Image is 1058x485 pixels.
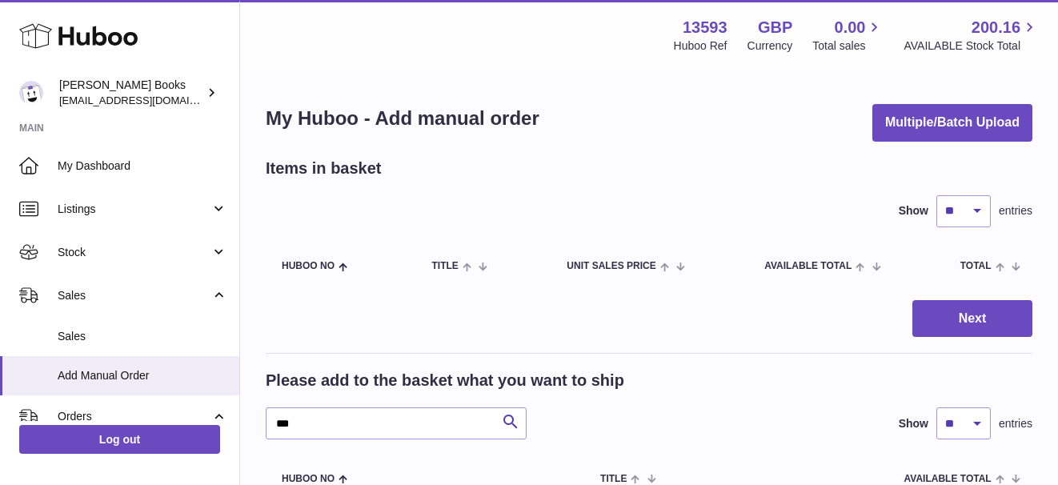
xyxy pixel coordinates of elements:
[600,474,627,484] span: Title
[899,416,928,431] label: Show
[764,261,852,271] span: AVAILABLE Total
[904,38,1039,54] span: AVAILABLE Stock Total
[266,106,539,131] h1: My Huboo - Add manual order
[872,104,1032,142] button: Multiple/Batch Upload
[266,158,382,179] h2: Items in basket
[266,370,624,391] h2: Please add to the basket what you want to ship
[58,158,227,174] span: My Dashboard
[999,416,1032,431] span: entries
[912,300,1032,338] button: Next
[758,17,792,38] strong: GBP
[674,38,727,54] div: Huboo Ref
[972,17,1020,38] span: 200.16
[19,81,43,105] img: info@troybooks.co.uk
[999,203,1032,218] span: entries
[899,203,928,218] label: Show
[58,329,227,344] span: Sales
[960,261,992,271] span: Total
[812,17,884,54] a: 0.00 Total sales
[282,474,335,484] span: Huboo no
[904,17,1039,54] a: 200.16 AVAILABLE Stock Total
[431,261,458,271] span: Title
[58,288,210,303] span: Sales
[282,261,335,271] span: Huboo no
[58,409,210,424] span: Orders
[683,17,727,38] strong: 13593
[59,94,235,106] span: [EMAIL_ADDRESS][DOMAIN_NAME]
[58,368,227,383] span: Add Manual Order
[747,38,793,54] div: Currency
[58,202,210,217] span: Listings
[835,17,866,38] span: 0.00
[904,474,992,484] span: AVAILABLE Total
[812,38,884,54] span: Total sales
[19,425,220,454] a: Log out
[59,78,203,108] div: [PERSON_NAME] Books
[58,245,210,260] span: Stock
[567,261,655,271] span: Unit Sales Price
